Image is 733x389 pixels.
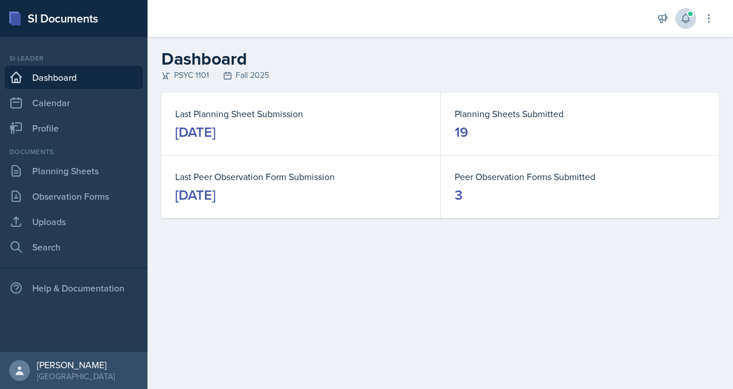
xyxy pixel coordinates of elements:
div: [DATE] [175,186,216,204]
div: 19 [455,123,468,141]
dt: Last Planning Sheet Submission [175,107,426,121]
div: [GEOGRAPHIC_DATA] [37,371,115,382]
dt: Last Peer Observation Form Submission [175,170,426,184]
div: [PERSON_NAME] [37,359,115,371]
dt: Planning Sheets Submitted [455,107,705,121]
a: Planning Sheets [5,159,143,182]
a: Profile [5,117,143,140]
h2: Dashboard [161,48,719,69]
div: Documents [5,147,143,157]
a: Calendar [5,91,143,114]
div: 3 [455,186,463,204]
a: Dashboard [5,66,143,89]
a: Uploads [5,210,143,233]
a: Search [5,235,143,259]
dt: Peer Observation Forms Submitted [455,170,705,184]
div: Si leader [5,53,143,63]
div: PSYC 1101 Fall 2025 [161,69,719,81]
a: Observation Forms [5,185,143,208]
div: Help & Documentation [5,276,143,300]
div: [DATE] [175,123,216,141]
